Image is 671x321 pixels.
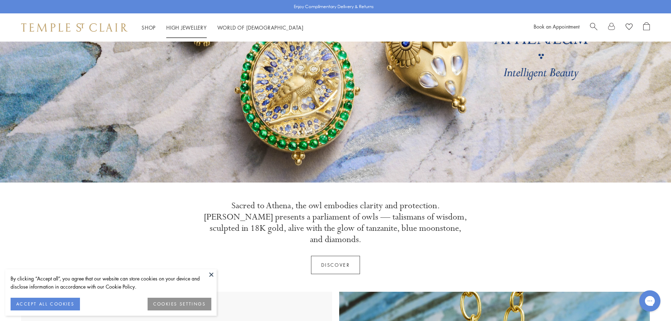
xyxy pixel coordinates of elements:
a: World of [DEMOGRAPHIC_DATA]World of [DEMOGRAPHIC_DATA] [217,24,304,31]
iframe: Gorgias live chat messenger [636,288,664,314]
div: By clicking “Accept all”, you agree that our website can store cookies on your device and disclos... [11,274,211,291]
a: High JewelleryHigh Jewellery [166,24,207,31]
a: View Wishlist [626,22,633,33]
p: Enjoy Complimentary Delivery & Returns [294,3,374,10]
button: ACCEPT ALL COOKIES [11,298,80,310]
a: ShopShop [142,24,156,31]
a: Discover [311,256,360,274]
button: COOKIES SETTINGS [148,298,211,310]
a: Book an Appointment [534,23,579,30]
p: Sacred to Athena, the owl embodies clarity and protection. [PERSON_NAME] presents a parliament of... [204,200,468,245]
a: Search [590,22,597,33]
img: Temple St. Clair [21,23,128,32]
a: Open Shopping Bag [643,22,650,33]
nav: Main navigation [142,23,304,32]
